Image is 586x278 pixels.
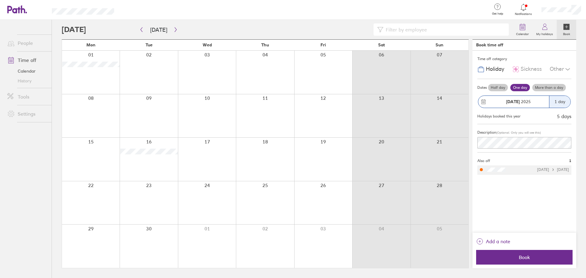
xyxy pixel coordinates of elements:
[521,66,542,72] span: Sickness
[533,31,557,36] label: My holidays
[480,255,568,260] span: Book
[2,108,52,120] a: Settings
[557,114,571,119] div: 5 days
[261,42,269,47] span: Thu
[146,42,153,47] span: Tue
[533,20,557,39] a: My holidays
[2,66,52,76] a: Calendar
[2,37,52,49] a: People
[532,84,566,91] label: More than a day
[557,20,576,39] a: Book
[569,159,571,163] span: 1
[476,42,503,47] div: Book time off
[203,42,212,47] span: Wed
[496,131,541,135] span: (Optional. Only you will see this)
[506,99,520,104] strong: [DATE]
[559,31,574,36] label: Book
[514,12,534,16] span: Notifications
[2,91,52,103] a: Tools
[506,99,531,104] span: 2025
[512,31,533,36] label: Calendar
[477,159,490,163] span: Also off
[537,168,569,172] div: [DATE] [DATE]
[477,85,487,90] span: Dates
[477,54,571,63] div: Time off category
[477,130,496,135] span: Description
[476,250,573,265] button: Book
[488,12,508,16] span: Get help
[477,92,571,111] button: [DATE] 20251 day
[486,66,504,72] span: Holiday
[512,20,533,39] a: Calendar
[436,42,443,47] span: Sun
[320,42,326,47] span: Fri
[383,24,505,35] input: Filter by employee
[550,63,571,75] div: Other
[510,84,530,91] label: One day
[145,25,172,35] button: [DATE]
[86,42,96,47] span: Mon
[477,114,521,118] div: Holidays booked this year
[549,96,570,108] div: 1 day
[2,76,52,86] a: History
[486,236,510,246] span: Add a note
[488,84,508,91] label: Half day
[2,54,52,66] a: Time off
[378,42,385,47] span: Sat
[476,236,510,246] button: Add a note
[514,3,534,16] a: Notifications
